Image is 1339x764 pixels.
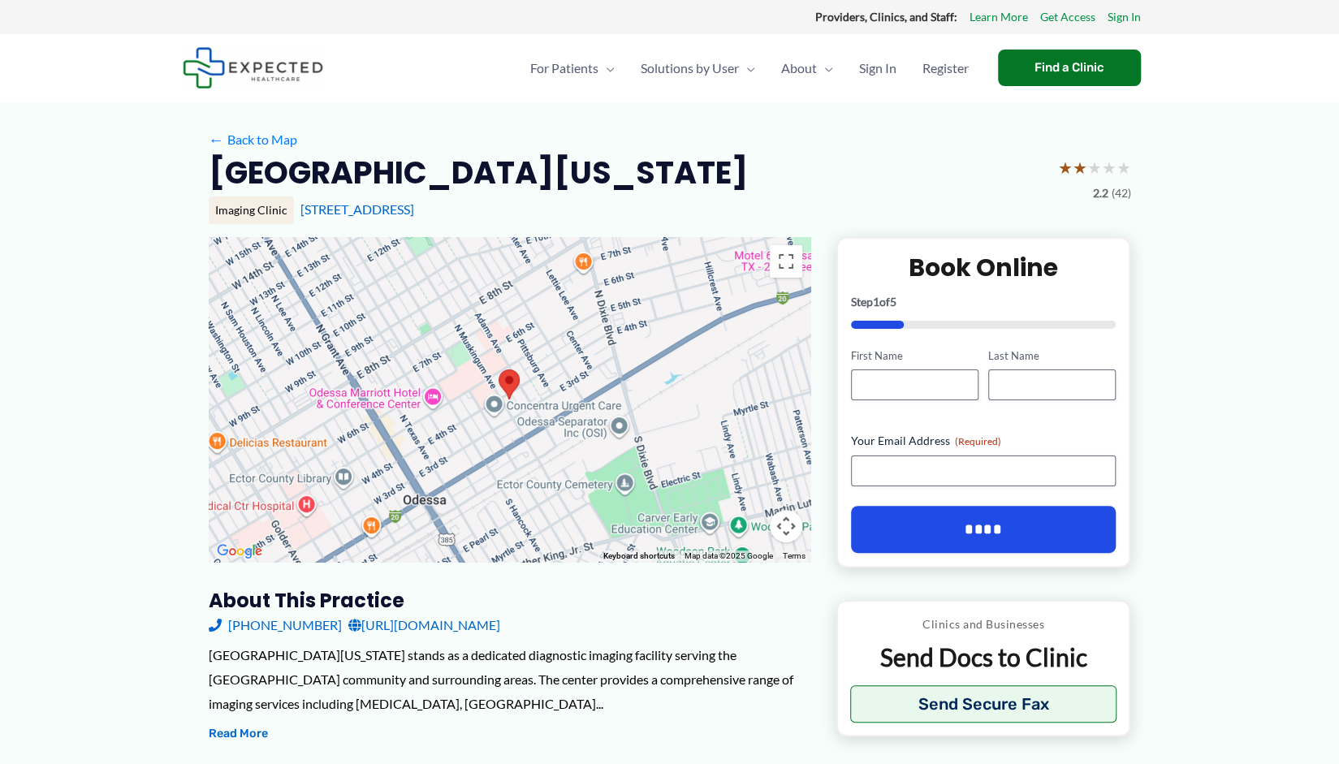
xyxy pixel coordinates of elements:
[851,296,1117,308] p: Step of
[851,348,978,364] label: First Name
[1112,183,1131,204] span: (42)
[922,40,969,97] span: Register
[209,613,342,637] a: [PHONE_NUMBER]
[817,40,833,97] span: Menu Toggle
[850,685,1117,723] button: Send Secure Fax
[850,641,1117,673] p: Send Docs to Clinic
[1073,153,1087,183] span: ★
[783,551,806,560] a: Terms
[598,40,615,97] span: Menu Toggle
[183,47,323,88] img: Expected Healthcare Logo - side, dark font, small
[846,40,909,97] a: Sign In
[851,252,1117,283] h2: Book Online
[209,724,268,744] button: Read More
[768,40,846,97] a: AboutMenu Toggle
[739,40,755,97] span: Menu Toggle
[909,40,982,97] a: Register
[770,510,802,542] button: Map camera controls
[890,295,896,309] span: 5
[530,40,598,97] span: For Patients
[348,613,500,637] a: [URL][DOMAIN_NAME]
[209,196,294,224] div: Imaging Clinic
[213,541,266,562] img: Google
[851,433,1117,449] label: Your Email Address
[603,550,675,562] button: Keyboard shortcuts
[770,245,802,278] button: Toggle fullscreen view
[859,40,896,97] span: Sign In
[873,295,879,309] span: 1
[1102,153,1117,183] span: ★
[209,643,810,715] div: [GEOGRAPHIC_DATA][US_STATE] stands as a dedicated diagnostic imaging facility serving the [GEOGRA...
[850,614,1117,635] p: Clinics and Businesses
[970,6,1028,28] a: Learn More
[1117,153,1131,183] span: ★
[209,588,810,613] h3: About this practice
[209,153,748,192] h2: [GEOGRAPHIC_DATA][US_STATE]
[1093,183,1108,204] span: 2.2
[1108,6,1141,28] a: Sign In
[517,40,982,97] nav: Primary Site Navigation
[213,541,266,562] a: Open this area in Google Maps (opens a new window)
[815,10,957,24] strong: Providers, Clinics, and Staff:
[955,435,1001,447] span: (Required)
[628,40,768,97] a: Solutions by UserMenu Toggle
[641,40,739,97] span: Solutions by User
[1058,153,1073,183] span: ★
[1087,153,1102,183] span: ★
[300,201,414,217] a: [STREET_ADDRESS]
[209,132,224,147] span: ←
[685,551,773,560] span: Map data ©2025 Google
[517,40,628,97] a: For PatientsMenu Toggle
[988,348,1116,364] label: Last Name
[1040,6,1095,28] a: Get Access
[998,50,1141,86] a: Find a Clinic
[209,127,297,152] a: ←Back to Map
[781,40,817,97] span: About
